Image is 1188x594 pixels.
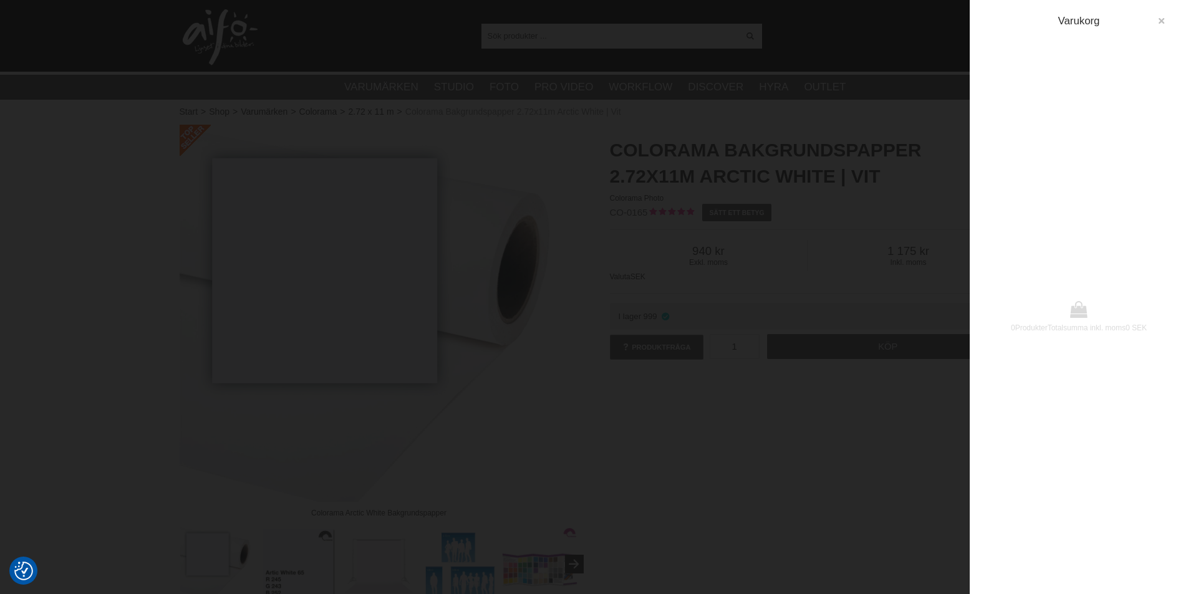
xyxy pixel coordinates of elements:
[14,562,33,580] img: Revisit consent button
[1011,323,1015,332] span: 0
[1048,323,1126,332] span: Totalsumma inkl. moms
[1126,323,1147,332] span: 0 SEK
[14,560,33,582] button: Samtyckesinställningar
[1058,15,1100,27] span: Varukorg
[1015,323,1048,332] span: Produkter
